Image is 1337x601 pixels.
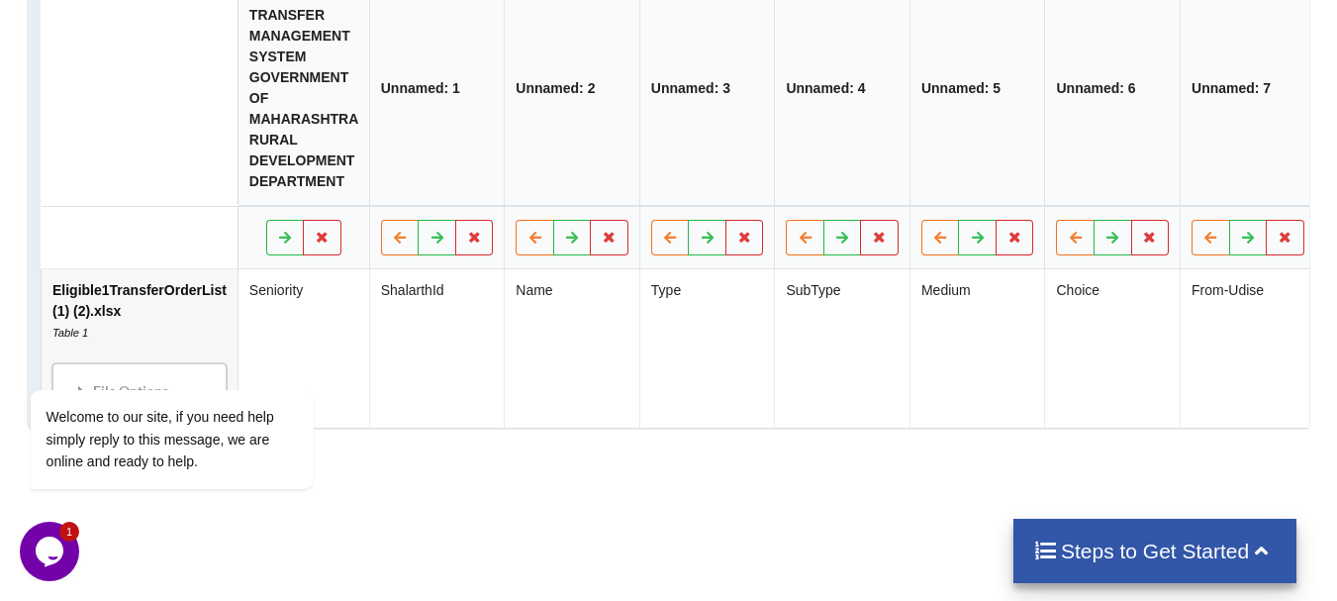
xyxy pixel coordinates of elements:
td: SubType [774,269,909,428]
td: Eligible1TransferOrderList (1) (2).xlsx [42,269,238,428]
td: From-Udise [1180,269,1315,428]
td: ShalarthId [369,269,505,428]
td: Medium [909,269,1045,428]
iframe: chat widget [20,278,376,512]
td: Type [639,269,775,428]
td: Choice [1044,269,1180,428]
td: Seniority [238,269,369,428]
h4: Steps to Get Started [1033,539,1278,563]
td: Name [504,269,639,428]
iframe: chat widget [20,522,83,581]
